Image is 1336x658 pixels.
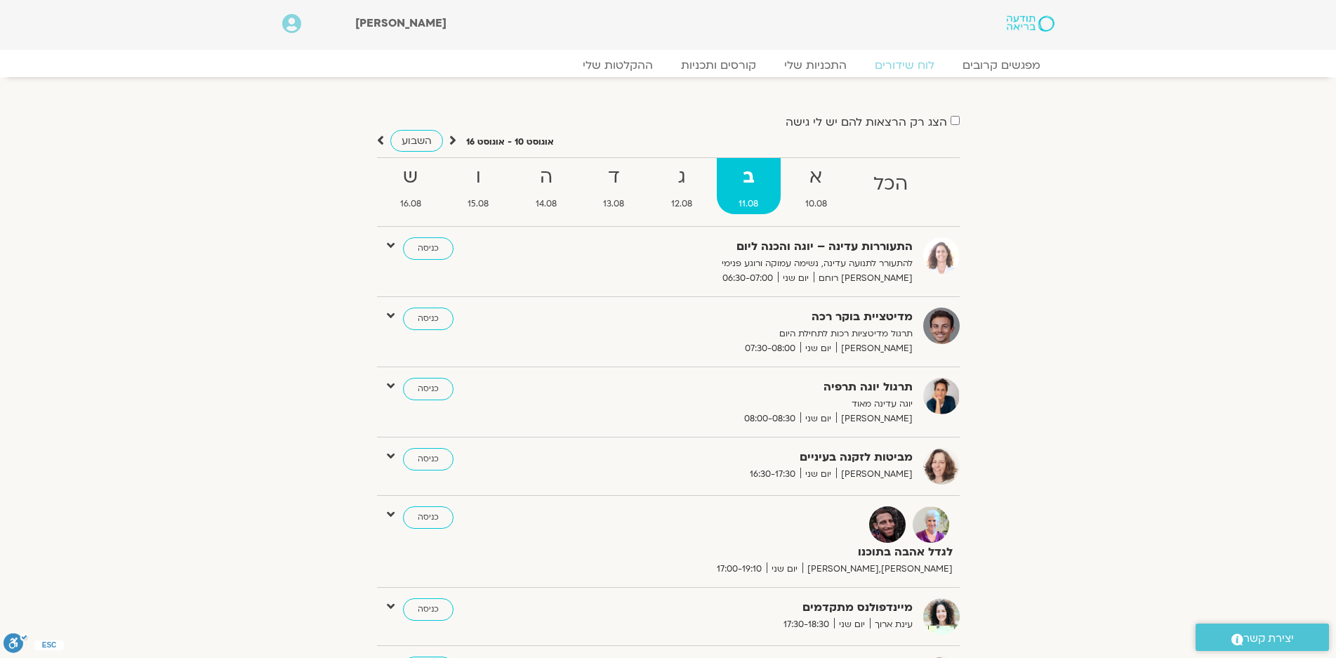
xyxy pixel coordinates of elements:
[649,197,715,211] span: 12.08
[778,271,814,286] span: יום שני
[569,256,913,271] p: להתעורר לתנועה עדינה, נשימה עמוקה ורוגע פנימי
[740,341,800,356] span: 07:30-08:00
[800,412,836,426] span: יום שני
[800,467,836,482] span: יום שני
[446,162,511,193] strong: ו
[861,58,948,72] a: לוח שידורים
[355,15,447,31] span: [PERSON_NAME]
[569,58,667,72] a: ההקלטות שלי
[402,134,432,147] span: השבוע
[466,135,554,150] p: אוגוסט 10 - אוגוסט 16
[834,617,870,632] span: יום שני
[739,412,800,426] span: 08:00-08:30
[403,237,454,260] a: כניסה
[800,341,836,356] span: יום שני
[717,197,781,211] span: 11.08
[779,617,834,632] span: 17:30-18:30
[390,130,443,152] a: השבוע
[783,158,849,214] a: א10.08
[745,467,800,482] span: 16:30-17:30
[870,617,913,632] span: עינת ארוך
[667,58,770,72] a: קורסים ותכניות
[569,598,913,617] strong: מיינדפולנס מתקדמים
[446,158,511,214] a: ו15.08
[378,158,444,214] a: ש16.08
[378,162,444,193] strong: ש
[783,162,849,193] strong: א
[1243,629,1294,648] span: יצירת קשר
[767,562,802,577] span: יום שני
[836,341,913,356] span: [PERSON_NAME]
[770,58,861,72] a: התכניות שלי
[581,197,647,211] span: 13.08
[569,237,913,256] strong: התעוררות עדינה – יוגה והכנה ליום
[717,158,781,214] a: ב11.08
[717,162,781,193] strong: ב
[1196,624,1329,651] a: יצירת קשר
[836,412,913,426] span: [PERSON_NAME]
[514,197,579,211] span: 14.08
[581,158,647,214] a: ד13.08
[403,308,454,330] a: כניסה
[282,58,1054,72] nav: Menu
[836,467,913,482] span: [PERSON_NAME]
[403,506,454,529] a: כניסה
[378,197,444,211] span: 16.08
[569,397,913,412] p: יוגה עדינה מאוד
[569,308,913,327] strong: מדיטציית בוקר רכה
[717,271,778,286] span: 06:30-07:00
[514,158,579,214] a: ה14.08
[446,197,511,211] span: 15.08
[403,598,454,621] a: כניסה
[814,271,913,286] span: [PERSON_NAME] רוחם
[802,562,953,577] span: [PERSON_NAME],[PERSON_NAME]
[786,116,947,129] label: הצג רק הרצאות להם יש לי גישה
[569,448,913,467] strong: מביטות לזקנה בעיניים
[783,197,849,211] span: 10.08
[581,162,647,193] strong: ד
[609,543,953,562] strong: לגדל אהבה בתוכנו
[852,169,930,200] strong: הכל
[712,562,767,577] span: 17:00-19:10
[403,378,454,400] a: כניסה
[569,378,913,397] strong: תרגול יוגה תרפיה
[403,448,454,471] a: כניסה
[852,158,930,214] a: הכל
[649,162,715,193] strong: ג
[948,58,1054,72] a: מפגשים קרובים
[569,327,913,341] p: תרגול מדיטציות רכות לתחילת היום
[649,158,715,214] a: ג12.08
[514,162,579,193] strong: ה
